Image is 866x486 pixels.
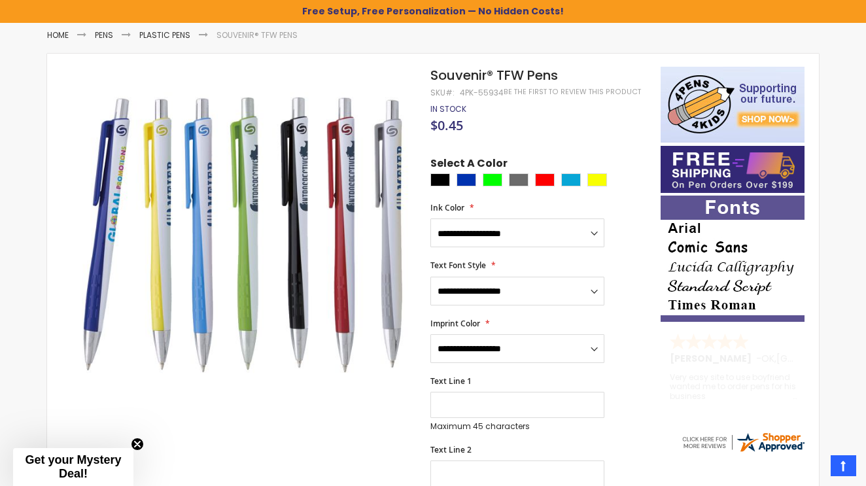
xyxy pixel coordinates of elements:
[131,438,144,451] button: Close teaser
[13,448,133,486] div: Get your Mystery Deal!Close teaser
[670,352,756,365] span: [PERSON_NAME]
[430,318,480,329] span: Imprint Color
[587,173,607,186] div: Yellow
[217,30,298,41] li: Souvenir® TFW Pens
[761,352,774,365] span: OK
[73,65,413,405] img: Souvenir® TFW Pens
[457,173,476,186] div: Blue
[430,444,472,455] span: Text Line 2
[483,173,502,186] div: Lime Green
[430,66,558,84] span: Souvenir® TFW Pens
[47,29,69,41] a: Home
[670,373,797,401] div: Very easy site to use boyfriend wanted me to order pens for his business
[661,196,805,322] img: font-personalization-examples
[25,453,121,480] span: Get your Mystery Deal!
[561,173,581,186] div: Turquoise
[509,173,528,186] div: Grey
[430,260,486,271] span: Text Font Style
[430,103,466,114] span: In stock
[139,29,190,41] a: Plastic Pens
[535,173,555,186] div: Red
[430,173,450,186] div: Black
[95,29,113,41] a: Pens
[661,67,805,143] img: 4pens 4 kids
[430,156,508,174] span: Select A Color
[430,202,464,213] span: Ink Color
[430,87,455,98] strong: SKU
[430,104,466,114] div: Availability
[430,421,604,432] p: Maximum 45 characters
[430,116,463,134] span: $0.45
[661,146,805,193] img: Free shipping on orders over $199
[430,375,472,387] span: Text Line 1
[460,88,504,98] div: 4PK-55934
[504,87,641,97] a: Be the first to review this product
